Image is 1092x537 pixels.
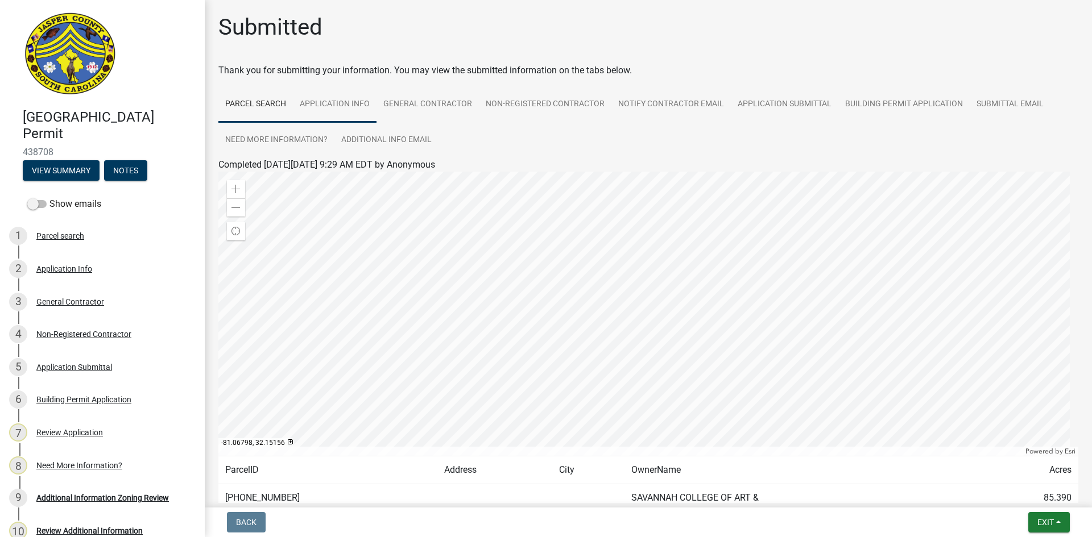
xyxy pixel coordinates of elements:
a: Need More Information? [218,122,334,159]
wm-modal-confirm: Summary [23,166,100,176]
div: Non-Registered Contractor [36,330,131,338]
div: Review Application [36,428,103,436]
img: Jasper County, South Carolina [23,12,118,97]
a: Non-Registered Contractor [479,86,611,123]
div: 6 [9,390,27,409]
div: 3 [9,293,27,311]
td: OwnerName [624,456,975,484]
div: 2 [9,260,27,278]
button: Back [227,512,266,532]
a: Building Permit Application [838,86,970,123]
div: 8 [9,456,27,474]
div: 5 [9,358,27,376]
a: General Contractor [377,86,479,123]
div: Zoom out [227,198,245,217]
td: Acres [975,456,1078,484]
span: Exit [1037,518,1054,527]
a: Esri [1065,447,1076,455]
td: SAVANNAH COLLEGE OF ART & [624,484,975,512]
div: General Contractor [36,298,104,306]
a: Additional info email [334,122,439,159]
button: Exit [1028,512,1070,532]
td: [PHONE_NUMBER] [218,484,437,512]
span: 438708 [23,147,182,157]
div: 7 [9,423,27,442]
span: Completed [DATE][DATE] 9:29 AM EDT by Anonymous [218,159,435,170]
button: View Summary [23,160,100,181]
h4: [GEOGRAPHIC_DATA] Permit [23,109,196,142]
div: Building Permit Application [36,396,131,403]
td: 85.390 [975,484,1078,512]
a: Parcel search [218,86,293,123]
td: ParcelID [218,456,437,484]
span: Back [236,518,257,527]
div: Additional Information Zoning Review [36,494,169,502]
div: Powered by [1023,447,1078,456]
div: 4 [9,325,27,343]
div: 1 [9,227,27,245]
a: Notify Contractor Email [611,86,731,123]
button: Notes [104,160,147,181]
a: Application Submittal [731,86,838,123]
label: Show emails [27,197,101,211]
div: Need More Information? [36,461,122,469]
div: 9 [9,489,27,507]
td: Address [437,456,552,484]
div: Review Additional Information [36,527,143,535]
div: Find my location [227,222,245,240]
wm-modal-confirm: Notes [104,166,147,176]
div: Parcel search [36,232,84,240]
div: Zoom in [227,180,245,198]
td: City [552,456,624,484]
a: Submittal Email [970,86,1050,123]
div: Application Submittal [36,363,112,371]
h1: Submitted [218,14,322,41]
div: Application Info [36,265,92,273]
a: Application Info [293,86,377,123]
div: Thank you for submitting your information. You may view the submitted information on the tabs below. [218,64,1078,77]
